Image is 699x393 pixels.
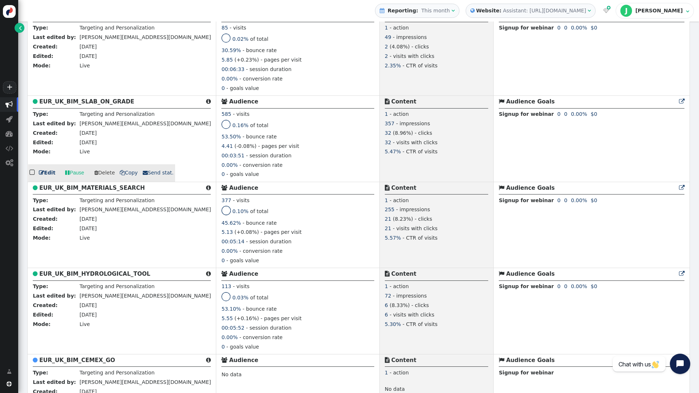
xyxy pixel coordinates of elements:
[5,130,13,137] span: 
[221,134,241,139] span: 53.50%
[79,197,154,203] span: Targeting and Personalization
[385,44,388,50] span: 2
[391,185,416,191] b: Content
[386,8,419,13] b: Reporting:
[239,248,283,254] span: - conversion rate
[33,235,51,241] b: Mode:
[33,44,58,50] b: Created:
[591,25,597,31] span: $0
[33,283,48,289] b: Type:
[221,271,227,276] span: 
[221,372,241,377] span: No data
[390,111,409,117] span: - action
[39,170,44,175] span: 
[221,283,231,289] span: 113
[221,229,233,235] span: 5.13
[261,57,302,63] span: - pages per visit
[79,302,96,308] span: [DATE]
[234,143,256,149] span: (-0.08%)
[79,139,96,145] span: [DATE]
[33,99,37,104] span: 
[79,370,154,376] span: Targeting and Personalization
[221,185,227,190] span: 
[33,63,51,68] b: Mode:
[221,258,225,263] span: 0
[385,185,390,190] span: 
[385,149,401,154] span: 5.47%
[232,208,248,214] span: 0.10%
[393,34,427,40] span: - impressions
[39,271,150,277] b: EUR_UK_BIM_HYDROLOGICAL_TOOL
[411,302,429,308] span: - clicks
[385,225,391,231] span: 21
[221,325,244,331] span: 00:05:52
[475,7,503,15] b: Website:
[499,370,554,376] b: Signup for webinar
[33,271,37,276] span: 
[229,357,258,363] b: Audience
[221,357,227,363] span: 
[221,334,237,340] span: 0.00%
[79,207,211,212] span: [PERSON_NAME][EMAIL_ADDRESS][DOMAIN_NAME]
[607,5,611,11] span: 
[221,162,237,168] span: 0.00%
[3,81,16,94] a: +
[390,370,409,376] span: - action
[65,169,70,177] span: 
[499,271,504,276] span: 
[679,271,684,276] span: 
[403,149,438,154] span: - CTR of visits
[385,130,391,136] span: 32
[79,34,211,40] span: [PERSON_NAME][EMAIL_ADDRESS][DOMAIN_NAME]
[557,111,561,117] span: 0
[221,197,231,203] span: 377
[79,130,96,136] span: [DATE]
[33,370,48,376] b: Type:
[242,306,277,312] span: - bounce rate
[385,207,395,212] span: 255
[679,185,684,191] a: 
[246,153,292,158] span: - session duration
[33,121,76,126] b: Last edited by:
[557,283,561,289] span: 0
[499,25,554,31] b: Signup for webinar
[221,344,225,350] span: 0
[591,111,597,117] span: $0
[5,145,13,152] span: 
[79,312,96,318] span: [DATE]
[79,283,154,289] span: Targeting and Personalization
[390,44,410,50] span: (4.08%)
[79,149,90,154] span: Live
[385,111,388,117] span: 1
[385,283,388,289] span: 1
[390,53,434,59] span: - visits with clicks
[39,185,145,191] b: EUR_UK_BIM_MATERIALS_SEARCH
[571,111,587,117] span: 0.00%
[239,162,283,168] span: - conversion rate
[206,185,211,190] span: 
[33,321,51,327] b: Mode:
[385,216,391,222] span: 21
[390,312,434,318] span: - visits with clicks
[229,98,258,105] b: Audience
[396,121,430,126] span: - impressions
[679,99,684,104] span: 
[385,321,401,327] span: 5.30%
[506,357,555,363] b: Audience Goals
[143,169,174,177] a: Send stat.
[261,315,302,321] span: - pages per visit
[391,271,416,277] b: Content
[29,168,36,177] span: 
[15,23,24,33] a: 
[79,379,211,385] span: [PERSON_NAME][EMAIL_ADDRESS][DOMAIN_NAME]
[385,121,395,126] span: 357
[79,293,211,299] span: [PERSON_NAME][EMAIL_ADDRESS][DOMAIN_NAME]
[3,5,16,18] img: logo-icon.svg
[7,368,12,376] span: 
[226,258,259,263] span: - goals value
[234,315,259,321] span: (+0.16%)
[258,143,299,149] span: - pages per visit
[234,229,259,235] span: (+0.08%)
[39,169,55,177] a: Edit
[2,365,17,378] a: 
